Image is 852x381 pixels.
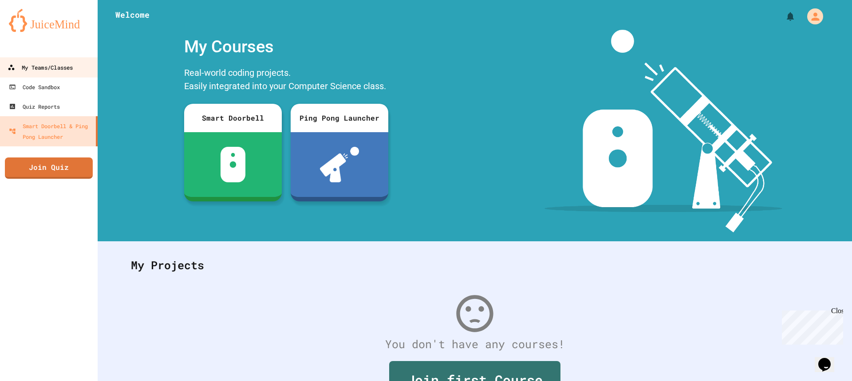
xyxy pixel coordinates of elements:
img: ppl-with-ball.png [320,147,359,182]
iframe: chat widget [778,307,843,345]
div: My Projects [122,248,828,283]
iframe: chat widget [815,346,843,372]
div: My Courses [180,30,393,64]
div: You don't have any courses! [122,336,828,353]
div: Chat with us now!Close [4,4,61,56]
img: banner-image-my-projects.png [544,30,782,232]
div: Ping Pong Launcher [291,104,388,132]
div: Code Sandbox [9,82,60,92]
div: Real-world coding projects. Easily integrated into your Computer Science class. [180,64,393,97]
div: Smart Doorbell [184,104,282,132]
div: My Notifications [769,9,798,24]
div: My Teams/Classes [8,62,73,73]
div: My Account [798,6,825,27]
img: sdb-white.svg [221,147,246,182]
div: Smart Doorbell & Ping Pong Launcher [9,121,92,142]
img: logo-orange.svg [9,9,89,32]
a: Join Quiz [5,157,93,179]
div: Quiz Reports [9,101,60,112]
